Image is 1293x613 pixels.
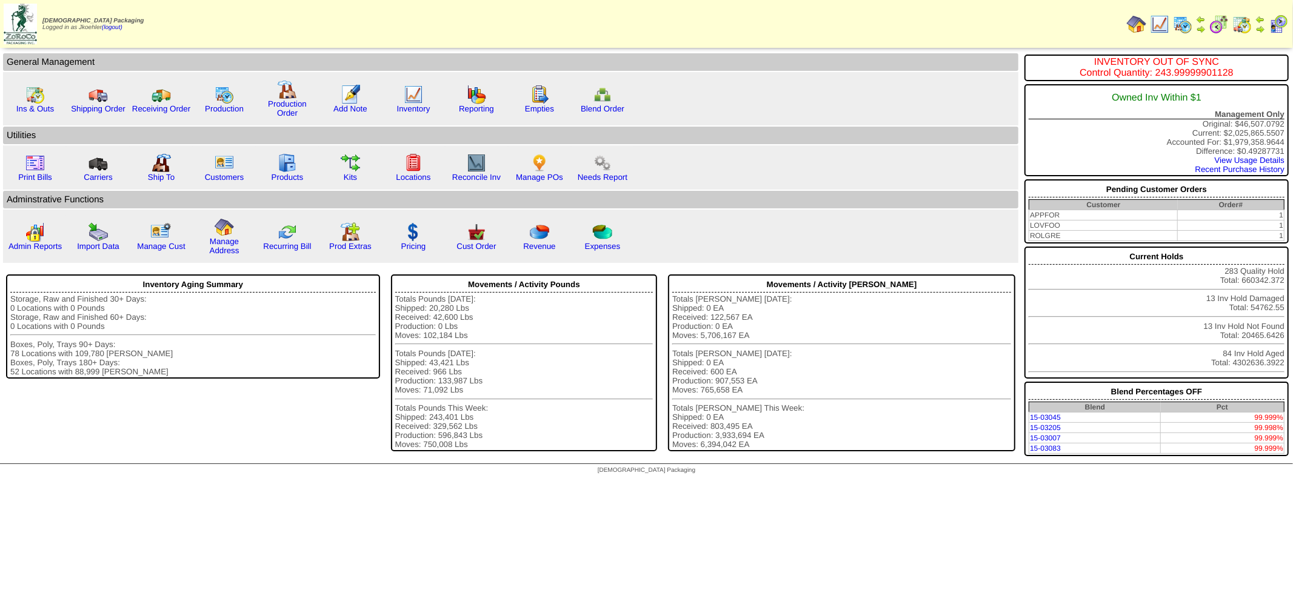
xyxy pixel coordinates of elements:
[467,153,486,173] img: line_graph2.gif
[263,242,311,251] a: Recurring Bill
[42,18,144,31] span: Logged in as Jkoehler
[10,294,376,376] div: Storage, Raw and Finished 30+ Days: 0 Locations with 0 Pounds Storage, Raw and Finished 60+ Days:...
[1196,15,1206,24] img: arrowleft.gif
[215,85,234,104] img: calendarprod.gif
[16,104,54,113] a: Ins & Outs
[456,242,496,251] a: Cust Order
[8,242,62,251] a: Admin Reports
[89,153,108,173] img: truck3.gif
[1232,15,1252,34] img: calendarinout.gif
[530,222,549,242] img: pie_chart.png
[42,18,144,24] span: [DEMOGRAPHIC_DATA] Packaging
[102,24,122,31] a: (logout)
[397,104,430,113] a: Inventory
[1178,220,1285,231] td: 1
[530,85,549,104] img: workorder.gif
[516,173,563,182] a: Manage POs
[3,127,1018,144] td: Utilities
[10,277,376,293] div: Inventory Aging Summary
[1029,57,1285,79] div: INVENTORY OUT OF SYNC Control Quantity: 243.99999901128
[132,104,190,113] a: Receiving Order
[84,173,112,182] a: Carriers
[530,153,549,173] img: po.png
[1029,182,1285,197] div: Pending Customer Orders
[1178,231,1285,241] td: 1
[3,191,1018,208] td: Adminstrative Functions
[150,222,173,242] img: managecust.png
[1029,110,1285,119] div: Management Only
[467,222,486,242] img: cust_order.png
[578,173,627,182] a: Needs Report
[395,277,653,293] div: Movements / Activity Pounds
[1161,423,1285,433] td: 99.998%
[523,242,555,251] a: Revenue
[25,85,45,104] img: calendarinout.gif
[401,242,426,251] a: Pricing
[1030,423,1061,432] a: 15-03205
[329,242,372,251] a: Prod Extras
[1127,15,1146,34] img: home.gif
[1255,15,1265,24] img: arrowleft.gif
[1161,443,1285,454] td: 99.999%
[89,222,108,242] img: import.gif
[1255,24,1265,34] img: arrowright.gif
[18,173,52,182] a: Print Bills
[1178,210,1285,220] td: 1
[1029,249,1285,265] div: Current Holds
[152,85,171,104] img: truck2.gif
[593,222,612,242] img: pie_chart2.png
[278,80,297,99] img: factory.gif
[3,53,1018,71] td: General Management
[1173,15,1192,34] img: calendarprod.gif
[672,294,1011,449] div: Totals [PERSON_NAME] [DATE]: Shipped: 0 EA Received: 122,567 EA Production: 0 EA Moves: 5,706,167...
[1215,156,1285,165] a: View Usage Details
[1029,384,1285,400] div: Blend Percentages OFF
[341,222,360,242] img: prodextras.gif
[404,153,423,173] img: locations.gif
[1024,247,1289,379] div: 283 Quality Hold Total: 660342.372 13 Inv Hold Damaged Total: 54762.55 13 Inv Hold Not Found Tota...
[152,153,171,173] img: factory2.gif
[1178,200,1285,210] th: Order#
[1161,402,1285,413] th: Pct
[333,104,367,113] a: Add Note
[593,85,612,104] img: network.png
[1209,15,1229,34] img: calendarblend.gif
[278,153,297,173] img: cabinet.gif
[672,277,1011,293] div: Movements / Activity [PERSON_NAME]
[452,173,501,182] a: Reconcile Inv
[205,173,244,182] a: Customers
[396,173,430,182] a: Locations
[395,294,653,449] div: Totals Pounds [DATE]: Shipped: 20,280 Lbs Received: 42,600 Lbs Production: 0 Lbs Moves: 102,184 L...
[71,104,125,113] a: Shipping Order
[467,85,486,104] img: graph.gif
[210,237,239,255] a: Manage Address
[593,153,612,173] img: workflow.png
[404,85,423,104] img: line_graph.gif
[459,104,494,113] a: Reporting
[137,242,185,251] a: Manage Cust
[1029,231,1178,241] td: ROLGRE
[205,104,244,113] a: Production
[598,467,695,474] span: [DEMOGRAPHIC_DATA] Packaging
[268,99,307,118] a: Production Order
[25,222,45,242] img: graph2.png
[1029,87,1285,110] div: Owned Inv Within $1
[344,173,357,182] a: Kits
[1161,433,1285,443] td: 99.999%
[585,242,621,251] a: Expenses
[89,85,108,104] img: truck.gif
[1150,15,1169,34] img: line_graph.gif
[1024,84,1289,176] div: Original: $46,507.0792 Current: $2,025,865.5507 Accounted For: $1,979,358.9644 Difference: $0.492...
[1030,434,1061,442] a: 15-03007
[1029,200,1178,210] th: Customer
[148,173,175,182] a: Ship To
[1196,24,1206,34] img: arrowright.gif
[272,173,304,182] a: Products
[1030,444,1061,452] a: 15-03083
[404,222,423,242] img: dollar.gif
[215,153,234,173] img: customers.gif
[341,153,360,173] img: workflow.gif
[1269,15,1288,34] img: calendarcustomer.gif
[278,222,297,242] img: reconcile.gif
[1161,413,1285,423] td: 99.999%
